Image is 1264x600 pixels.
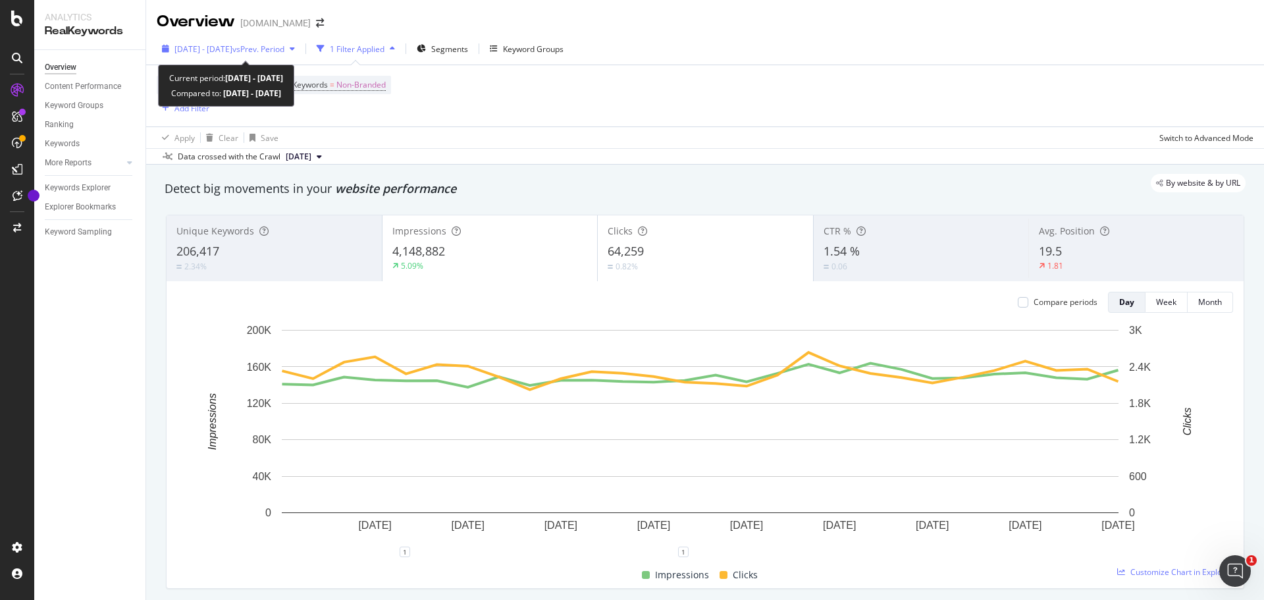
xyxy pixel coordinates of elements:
[174,103,209,114] div: Add Filter
[1034,296,1097,308] div: Compare periods
[45,200,116,214] div: Explorer Bookmarks
[1156,296,1176,308] div: Week
[261,132,278,144] div: Save
[45,118,74,132] div: Ranking
[1039,225,1095,237] span: Avg. Position
[1246,555,1257,566] span: 1
[45,137,136,151] a: Keywords
[184,261,207,272] div: 2.34%
[45,99,103,113] div: Keyword Groups
[45,61,76,74] div: Overview
[411,38,473,59] button: Segments
[608,243,644,259] span: 64,259
[1129,507,1135,518] text: 0
[201,127,238,148] button: Clear
[316,18,324,28] div: arrow-right-arrow-left
[157,11,235,33] div: Overview
[157,100,209,116] button: Add Filter
[176,225,254,237] span: Unique Keywords
[45,200,136,214] a: Explorer Bookmarks
[616,261,638,272] div: 0.82%
[247,325,272,336] text: 200K
[253,471,272,482] text: 40K
[1130,566,1233,578] span: Customize Chart in Explorer
[240,16,311,30] div: [DOMAIN_NAME]
[280,149,327,165] button: [DATE]
[1166,179,1240,187] span: By website & by URL
[485,38,569,59] button: Keyword Groups
[1129,471,1147,482] text: 600
[916,520,949,531] text: [DATE]
[45,225,112,239] div: Keyword Sampling
[330,43,384,55] div: 1 Filter Applied
[401,260,423,271] div: 5.09%
[452,520,485,531] text: [DATE]
[1145,292,1188,313] button: Week
[608,265,613,269] img: Equal
[45,11,135,24] div: Analytics
[45,181,111,195] div: Keywords Explorer
[247,398,272,409] text: 120K
[1129,325,1142,336] text: 3K
[45,24,135,39] div: RealKeywords
[1047,260,1063,271] div: 1.81
[392,225,446,237] span: Impressions
[608,225,633,237] span: Clicks
[232,43,284,55] span: vs Prev. Period
[678,547,689,557] div: 1
[311,38,400,59] button: 1 Filter Applied
[1151,174,1246,192] div: legacy label
[45,156,92,170] div: More Reports
[45,61,136,74] a: Overview
[207,393,218,450] text: Impressions
[1108,292,1145,313] button: Day
[824,243,860,259] span: 1.54 %
[178,151,280,163] div: Data crossed with the Crawl
[157,127,195,148] button: Apply
[45,225,136,239] a: Keyword Sampling
[28,190,39,202] div: Tooltip anchor
[637,520,670,531] text: [DATE]
[823,520,856,531] text: [DATE]
[1129,434,1151,445] text: 1.2K
[176,265,182,269] img: Equal
[1101,520,1134,531] text: [DATE]
[176,243,219,259] span: 206,417
[247,361,272,372] text: 160K
[431,43,468,55] span: Segments
[45,156,123,170] a: More Reports
[1117,566,1233,578] a: Customize Chart in Explorer
[219,132,238,144] div: Clear
[655,567,709,583] span: Impressions
[225,72,283,84] b: [DATE] - [DATE]
[831,261,847,272] div: 0.06
[265,507,271,518] text: 0
[730,520,763,531] text: [DATE]
[1188,292,1233,313] button: Month
[336,76,386,94] span: Non-Branded
[392,243,445,259] span: 4,148,882
[1119,296,1134,308] div: Day
[253,434,272,445] text: 80K
[824,225,851,237] span: CTR %
[169,70,283,86] div: Current period:
[221,88,281,99] b: [DATE] - [DATE]
[45,118,136,132] a: Ranking
[1039,243,1062,259] span: 19.5
[286,151,311,163] span: 2024 Jul. 7th
[177,323,1223,552] svg: A chart.
[244,127,278,148] button: Save
[45,80,136,94] a: Content Performance
[174,132,195,144] div: Apply
[45,80,121,94] div: Content Performance
[157,38,300,59] button: [DATE] - [DATE]vsPrev. Period
[45,99,136,113] a: Keyword Groups
[1129,361,1151,372] text: 2.4K
[45,181,136,195] a: Keywords Explorer
[171,86,281,101] div: Compared to:
[503,43,564,55] div: Keyword Groups
[824,265,829,269] img: Equal
[733,567,758,583] span: Clicks
[1198,296,1222,308] div: Month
